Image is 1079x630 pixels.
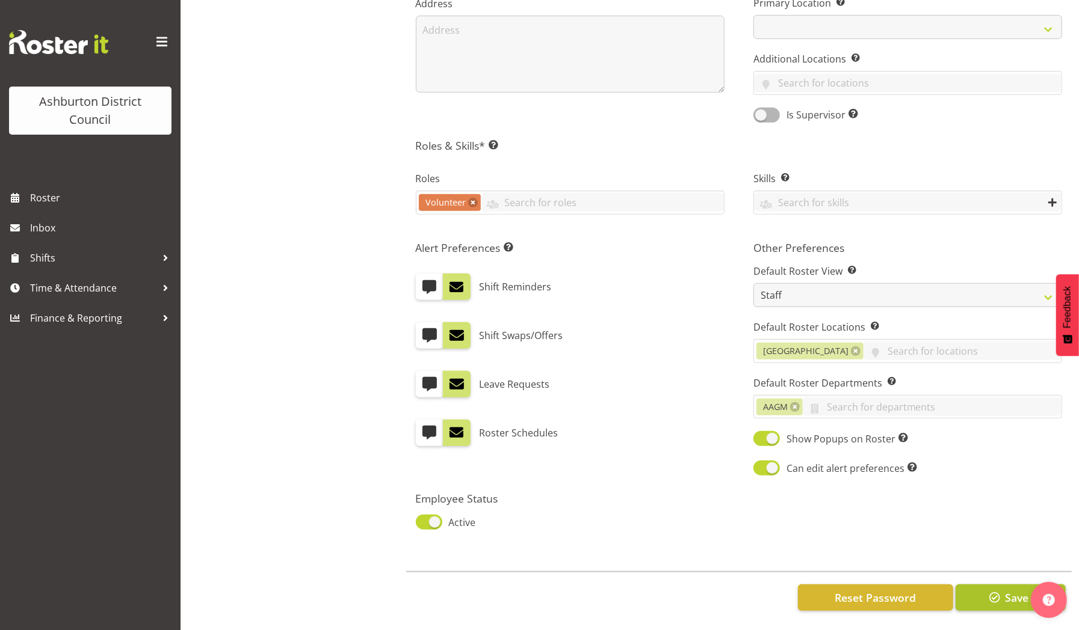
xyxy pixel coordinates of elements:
span: Inbox [30,219,175,237]
button: Save [956,584,1066,611]
input: Search for departments [803,397,1062,416]
h5: Alert Preferences [416,241,725,254]
label: Default Roster Departments [753,376,1062,390]
h5: Other Preferences [753,241,1062,254]
h5: Employee Status [416,492,732,505]
span: Can edit alert preferences [780,461,917,476]
label: Roster Schedules [479,420,558,446]
label: Additional Locations [753,52,1062,66]
label: Shift Reminders [479,274,551,300]
span: Show Popups on Roster [780,432,908,446]
label: Default Roster View [753,264,1062,278]
input: Search for roles [481,193,724,212]
input: Search for skills [754,193,1062,212]
span: Finance & Reporting [30,309,156,327]
h5: Roles & Skills* [416,139,1062,152]
span: Shifts [30,249,156,267]
label: Shift Swaps/Offers [479,322,563,349]
span: Time & Attendance [30,279,156,297]
input: Search for locations [754,74,1062,93]
span: Volunteer [425,196,466,209]
span: Reset Password [835,590,916,605]
button: Reset Password [798,584,953,611]
span: Is Supervisor [780,108,858,122]
span: AAGM [763,400,788,414]
label: Skills [753,171,1062,186]
label: Leave Requests [479,371,549,397]
img: Rosterit website logo [9,30,108,54]
span: Active [442,515,476,530]
span: Save [1005,590,1028,605]
label: Default Roster Locations [753,320,1062,334]
div: Ashburton District Council [21,93,159,129]
span: Roster [30,189,175,207]
button: Feedback - Show survey [1056,274,1079,356]
span: [GEOGRAPHIC_DATA] [763,344,849,358]
img: help-xxl-2.png [1043,594,1055,606]
input: Search for locations [864,341,1062,360]
span: Feedback [1062,286,1073,328]
label: Roles [416,171,725,186]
